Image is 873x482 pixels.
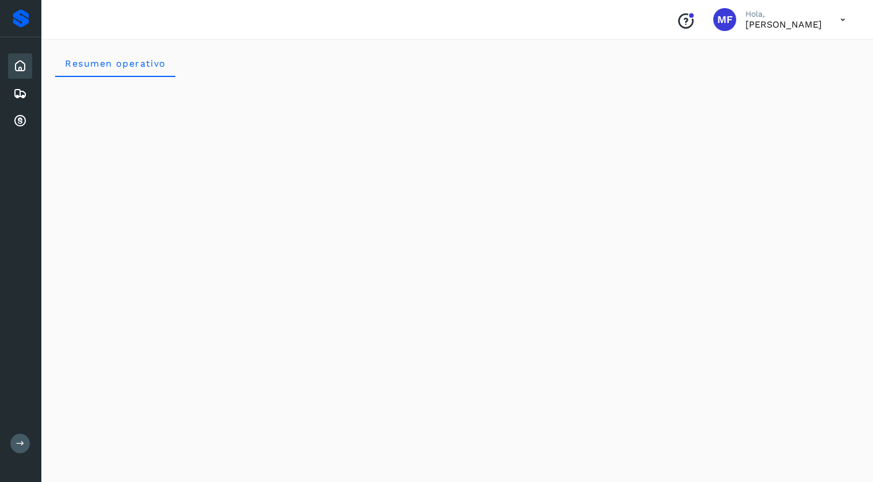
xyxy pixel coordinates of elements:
p: MONICA FONTES CHAVEZ [745,19,822,30]
div: Embarques [8,81,32,106]
div: Cuentas por cobrar [8,109,32,134]
span: Resumen operativo [64,58,166,69]
div: Inicio [8,53,32,79]
p: Hola, [745,9,822,19]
